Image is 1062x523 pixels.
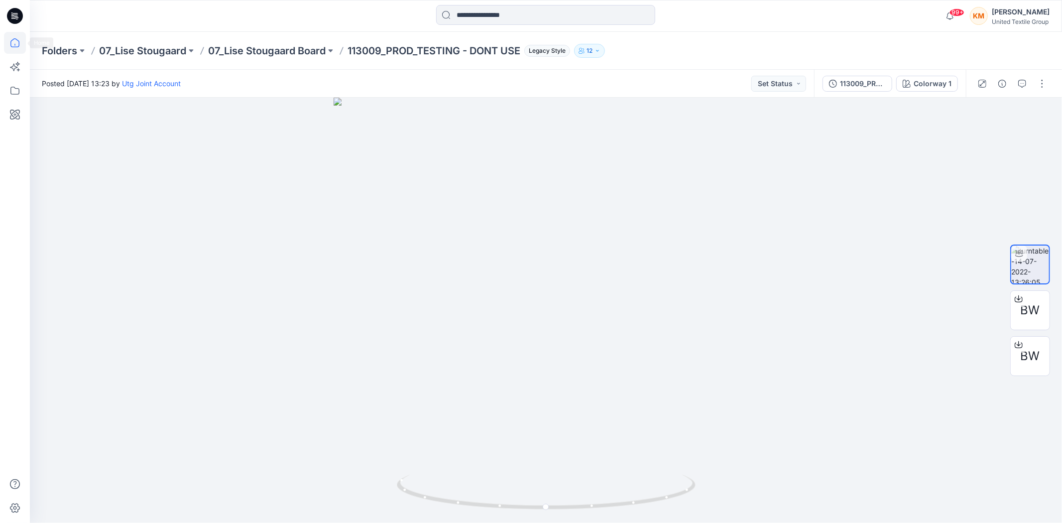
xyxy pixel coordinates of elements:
[992,18,1050,25] div: United Textile Group
[42,44,77,58] a: Folders
[823,76,892,92] button: 113009_PROD_TESTING - DONT USE
[208,44,326,58] a: 07_Lise Stougaard Board
[574,44,605,58] button: 12
[840,78,886,89] div: 113009_PROD_TESTING - DONT USE
[896,76,958,92] button: Colorway 1
[348,44,520,58] p: 113009_PROD_TESTING - DONT USE
[520,44,570,58] button: Legacy Style
[949,8,964,16] span: 99+
[122,79,181,88] a: Utg Joint Account
[1011,246,1049,283] img: turntable-14-07-2022-13:26:05
[99,44,186,58] a: 07_Lise Stougaard
[992,6,1050,18] div: [PERSON_NAME]
[524,45,570,57] span: Legacy Style
[914,78,951,89] div: Colorway 1
[970,7,988,25] div: KM
[994,76,1010,92] button: Details
[1021,301,1040,319] span: BW
[42,78,181,89] span: Posted [DATE] 13:23 by
[1021,347,1040,365] span: BW
[587,45,592,56] p: 12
